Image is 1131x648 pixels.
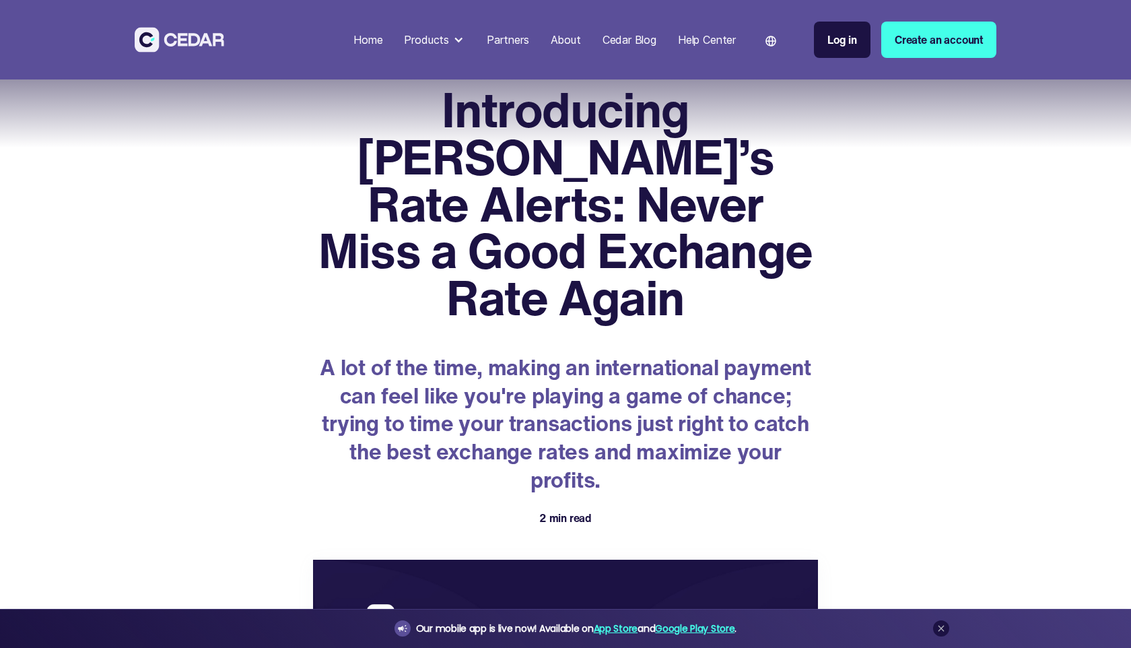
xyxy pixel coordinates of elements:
p: A lot of the time, making an international payment can feel like you're playing a game of chance;... [313,354,818,494]
a: App Store [594,622,638,635]
a: Create an account [881,22,996,58]
div: Products [404,32,449,48]
a: Partners [481,25,535,55]
h1: Introducing [PERSON_NAME]’s Rate Alerts: Never Miss a Good Exchange Rate Again [313,86,818,321]
div: Products [399,26,471,53]
img: announcement [397,623,408,634]
div: Partners [487,32,529,48]
a: Help Center [673,25,741,55]
div: Home [353,32,382,48]
div: Help Center [678,32,736,48]
div: 2 min read [539,510,592,526]
div: About [551,32,581,48]
a: Log in [814,22,870,58]
a: Cedar Blog [597,25,662,55]
a: Home [348,25,388,55]
div: Log in [827,32,857,48]
a: About [545,25,586,55]
a: Google Play Store [655,622,734,635]
div: Cedar Blog [603,32,656,48]
div: Our mobile app is live now! Available on and . [416,620,736,637]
